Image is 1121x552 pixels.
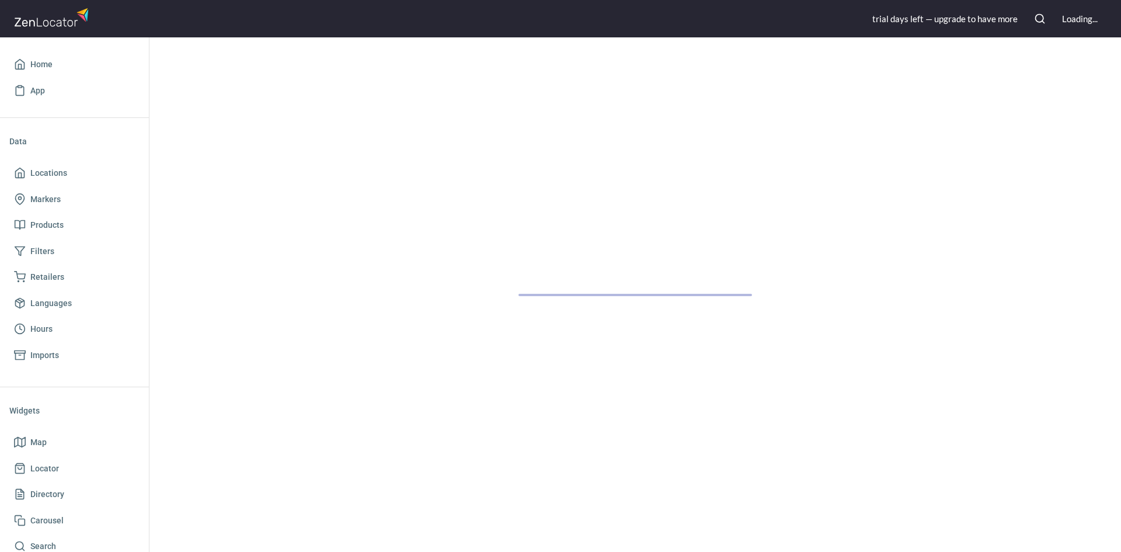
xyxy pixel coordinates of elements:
a: App [9,78,140,104]
span: Retailers [30,270,64,284]
a: Languages [9,290,140,317]
span: Carousel [30,513,64,528]
a: Filters [9,238,140,265]
a: Map [9,429,140,456]
a: Directory [9,481,140,508]
span: App [30,84,45,98]
span: Locator [30,461,59,476]
a: Markers [9,186,140,213]
span: Map [30,435,47,450]
span: Filters [30,244,54,259]
span: Imports [30,348,59,363]
a: Hours [9,316,140,342]
span: Home [30,57,53,72]
div: trial day s left — upgrade to have more [872,13,1018,25]
span: Hours [30,322,53,336]
a: Carousel [9,508,140,534]
a: Imports [9,342,140,369]
img: zenlocator [14,5,92,30]
span: Languages [30,296,72,311]
a: Locator [9,456,140,482]
span: Products [30,218,64,232]
span: Locations [30,166,67,180]
button: Search [1027,6,1053,32]
li: Widgets [9,397,140,425]
li: Data [9,127,140,155]
div: Loading... [1062,13,1098,25]
a: Locations [9,160,140,186]
span: Directory [30,487,64,502]
a: Retailers [9,264,140,290]
a: Products [9,212,140,238]
a: Home [9,51,140,78]
span: Markers [30,192,61,207]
